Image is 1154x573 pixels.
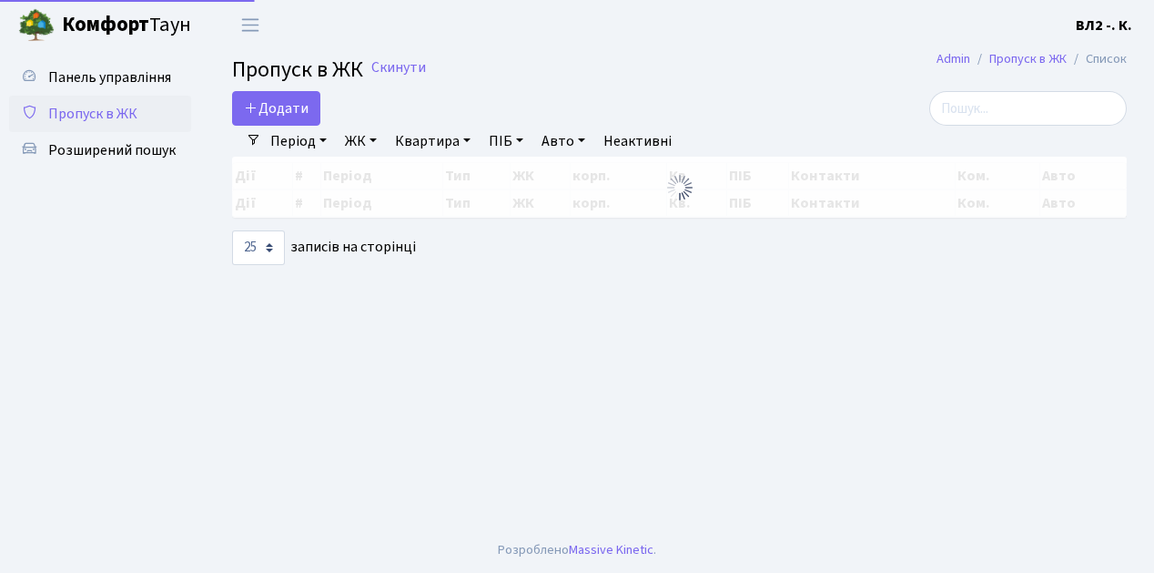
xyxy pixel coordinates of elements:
[929,91,1127,126] input: Пошук...
[9,132,191,169] a: Розширений пошук
[534,126,592,157] a: Авто
[481,126,531,157] a: ПІБ
[596,126,679,157] a: Неактивні
[18,7,55,44] img: logo.png
[338,126,384,157] a: ЖК
[232,54,363,86] span: Пропуск в ЖК
[244,98,309,118] span: Додати
[232,91,320,126] a: Додати
[388,126,478,157] a: Квартира
[498,540,656,560] div: Розроблено .
[371,59,426,77] a: Скинути
[48,140,176,160] span: Розширений пошук
[62,10,149,39] b: Комфорт
[569,540,653,559] a: Massive Kinetic
[48,104,137,124] span: Пропуск в ЖК
[232,230,416,265] label: записів на сторінці
[48,67,171,87] span: Панель управління
[665,173,694,202] img: Обробка...
[228,10,273,40] button: Переключити навігацію
[9,96,191,132] a: Пропуск в ЖК
[909,40,1154,78] nav: breadcrumb
[1076,15,1132,36] a: ВЛ2 -. К.
[936,49,970,68] a: Admin
[9,59,191,96] a: Панель управління
[232,230,285,265] select: записів на сторінці
[1076,15,1132,36] b: ВЛ2 -. К.
[989,49,1067,68] a: Пропуск в ЖК
[62,10,191,41] span: Таун
[263,126,334,157] a: Період
[1067,49,1127,69] li: Список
